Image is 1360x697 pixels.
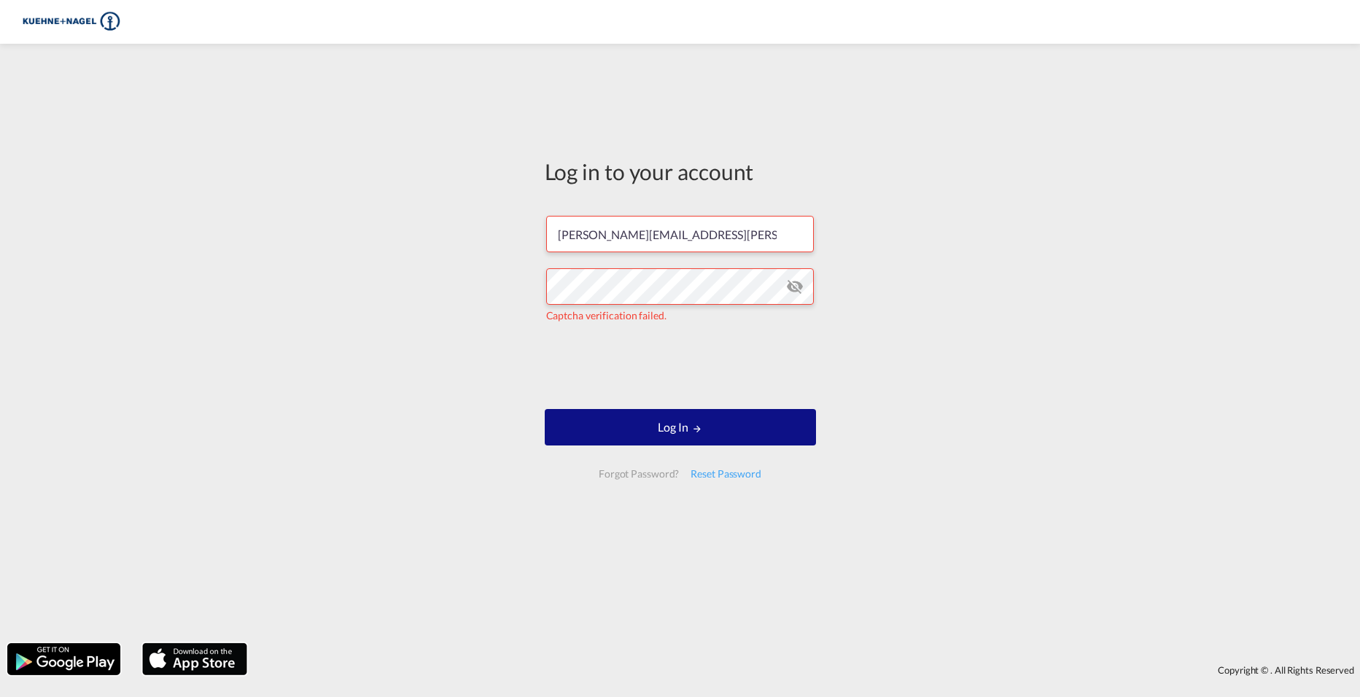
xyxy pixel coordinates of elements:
[786,278,804,295] md-icon: icon-eye-off
[570,338,791,394] iframe: reCAPTCHA
[141,642,249,677] img: apple.png
[546,309,667,322] span: Captcha verification failed.
[546,216,814,252] input: Enter email/phone number
[593,461,685,487] div: Forgot Password?
[254,658,1360,682] div: Copyright © . All Rights Reserved
[685,461,767,487] div: Reset Password
[22,6,120,39] img: 36441310f41511efafde313da40ec4a4.png
[545,409,816,445] button: LOGIN
[545,156,816,187] div: Log in to your account
[6,642,122,677] img: google.png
